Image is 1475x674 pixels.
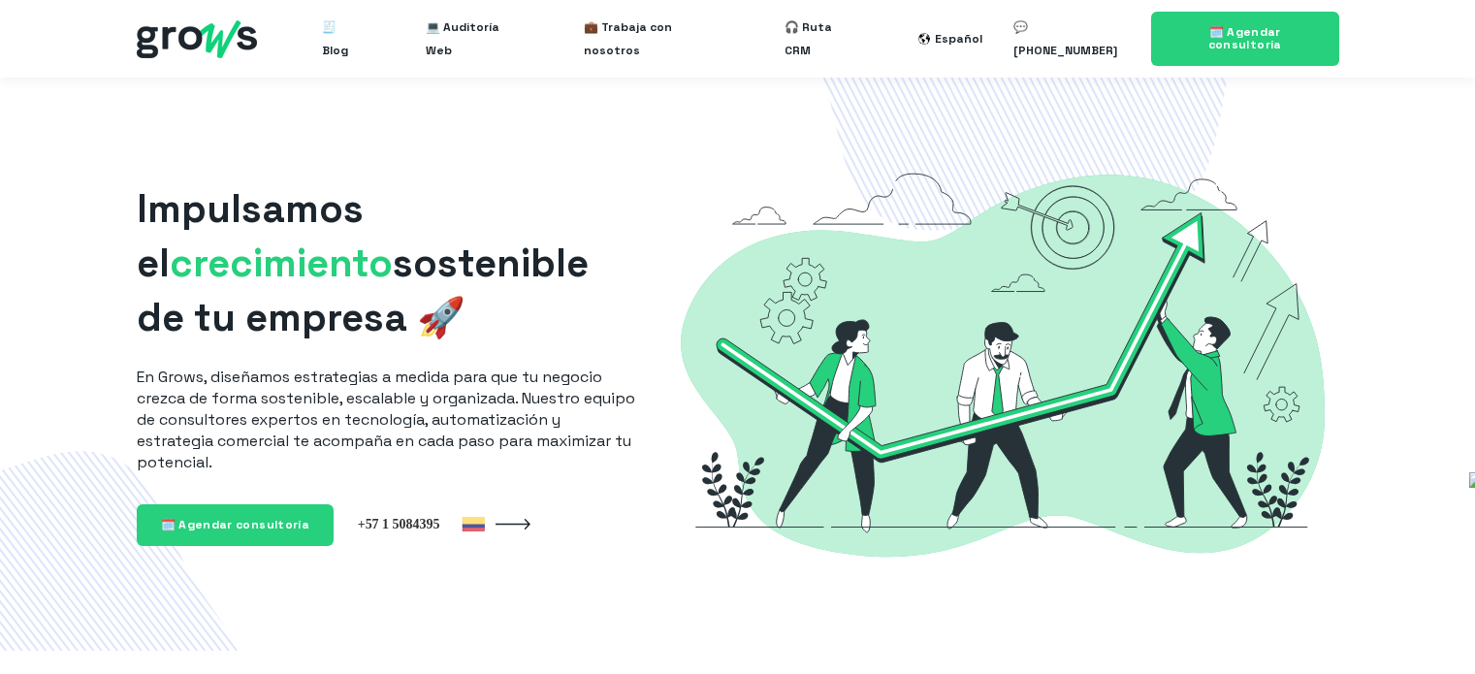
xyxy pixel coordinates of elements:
[666,140,1339,589] img: Grows-Growth-Marketing-Hacking-Hubspot
[1208,24,1282,52] span: 🗓️ Agendar consultoría
[1013,8,1127,70] a: 💬 [PHONE_NUMBER]
[137,20,257,58] img: grows - hubspot
[1378,581,1475,674] iframe: Chat Widget
[137,367,635,473] p: En Grows, diseñamos estrategias a medida para que tu negocio crezca de forma sostenible, escalabl...
[357,515,485,532] img: Colombia +57 1 5084395
[161,517,310,532] span: 🗓️ Agendar consultoría
[935,27,982,50] div: Español
[785,8,856,70] a: 🎧 Ruta CRM
[137,504,335,546] a: 🗓️ Agendar consultoría
[426,8,522,70] a: 💻 Auditoría Web
[322,8,363,70] a: 🧾 Blog
[170,239,393,288] span: crecimiento
[584,8,722,70] a: 💼 Trabaja con nosotros
[137,182,635,345] h1: Impulsamos el sostenible de tu empresa 🚀
[1151,12,1339,66] a: 🗓️ Agendar consultoría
